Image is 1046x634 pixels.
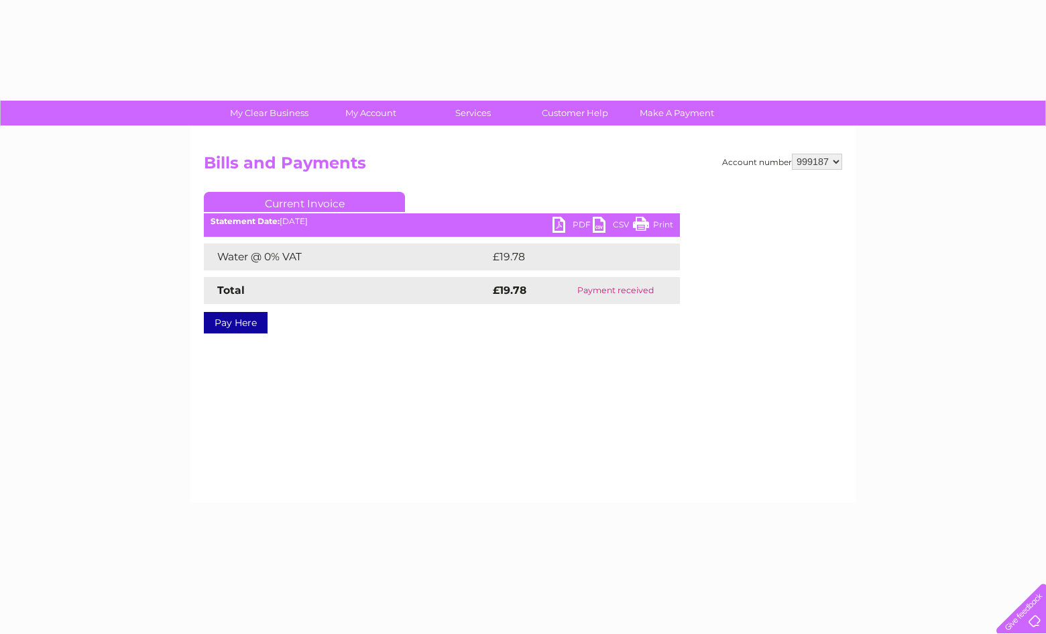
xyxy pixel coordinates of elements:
a: Current Invoice [204,192,405,212]
a: Make A Payment [622,101,732,125]
a: My Account [316,101,426,125]
div: [DATE] [204,217,680,226]
a: PDF [553,217,593,236]
td: £19.78 [489,244,652,270]
td: Water @ 0% VAT [204,244,489,270]
b: Statement Date: [211,216,280,226]
a: Customer Help [520,101,630,125]
a: Services [418,101,528,125]
a: CSV [593,217,633,236]
a: Print [633,217,673,236]
strong: Total [217,284,245,297]
strong: £19.78 [493,284,526,297]
a: My Clear Business [214,101,325,125]
a: Pay Here [204,312,268,333]
td: Payment received [552,277,680,304]
h2: Bills and Payments [204,154,842,179]
div: Account number [722,154,842,170]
